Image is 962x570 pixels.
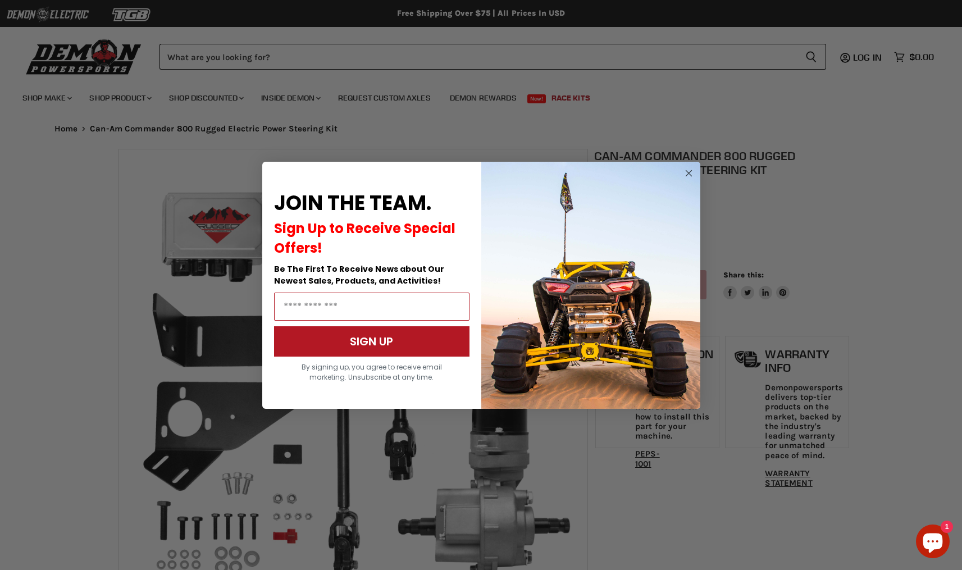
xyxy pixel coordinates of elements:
[913,525,953,561] inbox-online-store-chat: Shopify online store chat
[274,293,469,321] input: Email Address
[274,219,455,257] span: Sign Up to Receive Special Offers!
[682,166,696,180] button: Close dialog
[274,189,431,217] span: JOIN THE TEAM.
[481,162,700,409] img: a9095488-b6e7-41ba-879d-588abfab540b.jpeg
[274,326,469,357] button: SIGN UP
[302,362,442,382] span: By signing up, you agree to receive email marketing. Unsubscribe at any time.
[274,263,444,286] span: Be The First To Receive News about Our Newest Sales, Products, and Activities!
